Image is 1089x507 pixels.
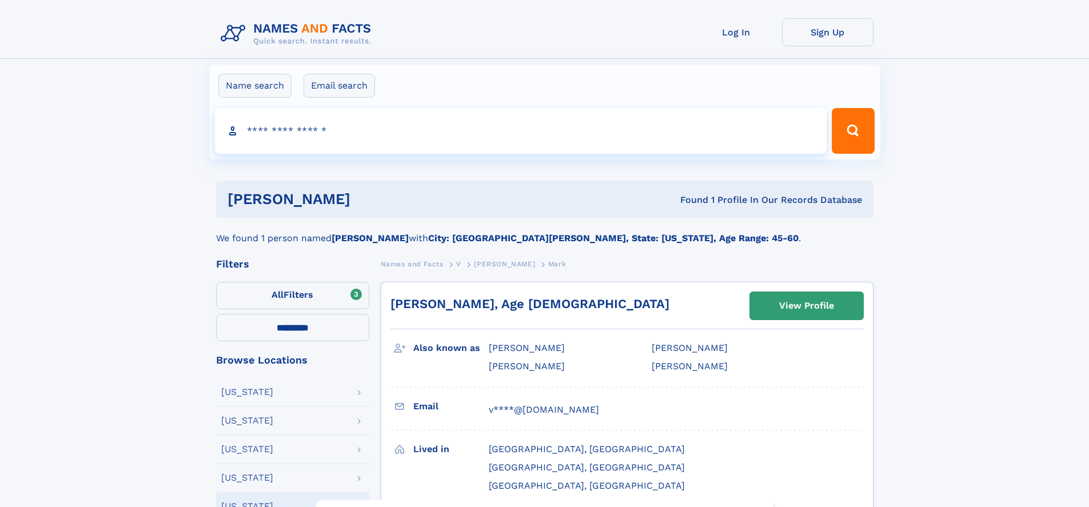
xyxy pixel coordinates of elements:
[489,342,565,353] span: [PERSON_NAME]
[228,192,516,206] h1: [PERSON_NAME]
[221,445,273,454] div: [US_STATE]
[474,257,535,271] a: [PERSON_NAME]
[489,480,685,491] span: [GEOGRAPHIC_DATA], [GEOGRAPHIC_DATA]
[413,397,489,416] h3: Email
[215,108,827,154] input: search input
[428,233,799,243] b: City: [GEOGRAPHIC_DATA][PERSON_NAME], State: [US_STATE], Age Range: 45-60
[691,18,782,46] a: Log In
[515,194,862,206] div: Found 1 Profile In Our Records Database
[304,74,375,98] label: Email search
[413,440,489,459] h3: Lived in
[489,444,685,454] span: [GEOGRAPHIC_DATA], [GEOGRAPHIC_DATA]
[652,342,728,353] span: [PERSON_NAME]
[782,18,873,46] a: Sign Up
[474,260,535,268] span: [PERSON_NAME]
[456,260,461,268] span: V
[332,233,409,243] b: [PERSON_NAME]
[221,388,273,397] div: [US_STATE]
[489,361,565,372] span: [PERSON_NAME]
[221,416,273,425] div: [US_STATE]
[221,473,273,482] div: [US_STATE]
[750,292,863,320] a: View Profile
[218,74,292,98] label: Name search
[390,297,669,311] a: [PERSON_NAME], Age [DEMOGRAPHIC_DATA]
[832,108,874,154] button: Search Button
[779,293,834,319] div: View Profile
[272,289,284,300] span: All
[381,257,444,271] a: Names and Facts
[652,361,728,372] span: [PERSON_NAME]
[216,18,381,49] img: Logo Names and Facts
[216,282,369,309] label: Filters
[216,218,873,245] div: We found 1 person named with .
[216,355,369,365] div: Browse Locations
[456,257,461,271] a: V
[216,259,369,269] div: Filters
[548,260,566,268] span: Mark
[413,338,489,358] h3: Also known as
[489,462,685,473] span: [GEOGRAPHIC_DATA], [GEOGRAPHIC_DATA]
